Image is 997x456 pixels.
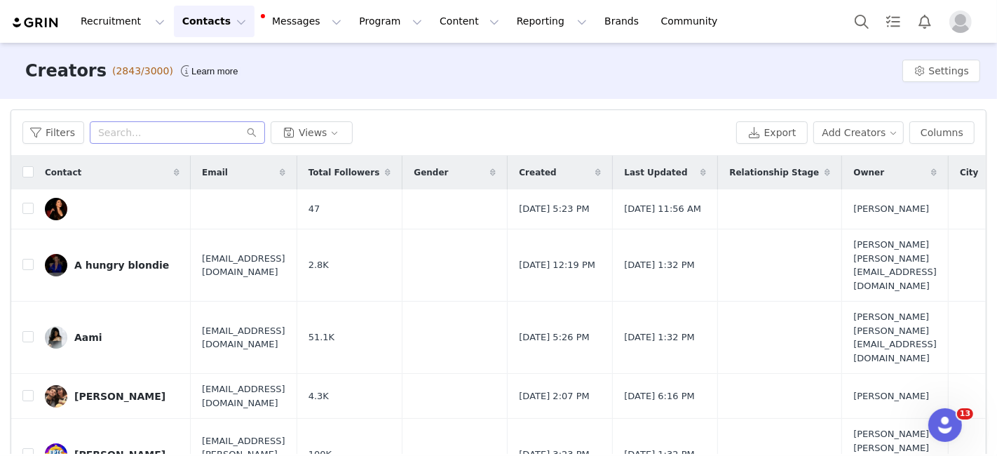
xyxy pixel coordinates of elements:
[45,326,67,349] img: 5aac242d-938f-40cb-a794-7c49df396b58.jpg
[308,166,380,179] span: Total Followers
[308,389,329,403] span: 4.3K
[949,11,972,33] img: placeholder-profile.jpg
[45,198,67,220] img: 2e53bb4d-c91e-453f-8f35-911a237d4b3b.jpg
[853,238,937,293] span: [PERSON_NAME] [PERSON_NAME][EMAIL_ADDRESS][DOMAIN_NAME]
[928,408,962,442] iframe: Intercom live chat
[909,6,940,37] button: Notifications
[25,58,107,83] h3: Creators
[813,121,904,144] button: Add Creators
[45,385,67,408] img: d1ec5916-b118-466b-82e7-9cf6175fddf1.jpg
[909,121,975,144] button: Columns
[653,6,733,37] a: Community
[255,6,350,37] button: Messages
[878,6,909,37] a: Tasks
[846,6,877,37] button: Search
[247,128,257,138] i: icon: search
[596,6,651,37] a: Brands
[624,258,694,272] span: [DATE] 1:32 PM
[853,166,884,179] span: Owner
[72,6,173,37] button: Recruitment
[90,121,265,144] input: Search...
[624,166,687,179] span: Last Updated
[202,382,285,410] span: [EMAIL_ADDRESS][DOMAIN_NAME]
[308,330,334,344] span: 51.1K
[74,260,169,271] div: A hungry blondie
[519,330,589,344] span: [DATE] 5:26 PM
[174,6,255,37] button: Contacts
[11,16,60,29] img: grin logo
[624,202,701,216] span: [DATE] 11:56 AM
[960,166,978,179] span: City
[189,65,240,79] div: Tooltip anchor
[853,202,929,216] span: [PERSON_NAME]
[308,258,329,272] span: 2.8K
[736,121,808,144] button: Export
[45,254,179,276] a: A hungry blondie
[519,258,595,272] span: [DATE] 12:19 PM
[941,11,986,33] button: Profile
[508,6,595,37] button: Reporting
[624,330,694,344] span: [DATE] 1:32 PM
[202,166,228,179] span: Email
[351,6,430,37] button: Program
[957,408,973,420] span: 13
[271,121,353,144] button: Views
[414,166,448,179] span: Gender
[74,391,165,402] div: [PERSON_NAME]
[853,310,937,365] span: [PERSON_NAME] [PERSON_NAME][EMAIL_ADDRESS][DOMAIN_NAME]
[202,252,285,279] span: [EMAIL_ADDRESS][DOMAIN_NAME]
[308,202,320,216] span: 47
[45,166,81,179] span: Contact
[729,166,819,179] span: Relationship Stage
[519,166,556,179] span: Created
[519,202,589,216] span: [DATE] 5:23 PM
[624,389,694,403] span: [DATE] 6:16 PM
[202,324,285,351] span: [EMAIL_ADDRESS][DOMAIN_NAME]
[519,389,589,403] span: [DATE] 2:07 PM
[74,332,102,343] div: Aami
[45,385,179,408] a: [PERSON_NAME]
[853,389,929,403] span: [PERSON_NAME]
[902,60,980,82] button: Settings
[22,121,84,144] button: Filters
[45,326,179,349] a: Aami
[112,64,173,79] span: (2843/3000)
[45,254,67,276] img: a4e71f78-c8fc-47df-94dc-030b3fd9b6ba.jpg
[431,6,508,37] button: Content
